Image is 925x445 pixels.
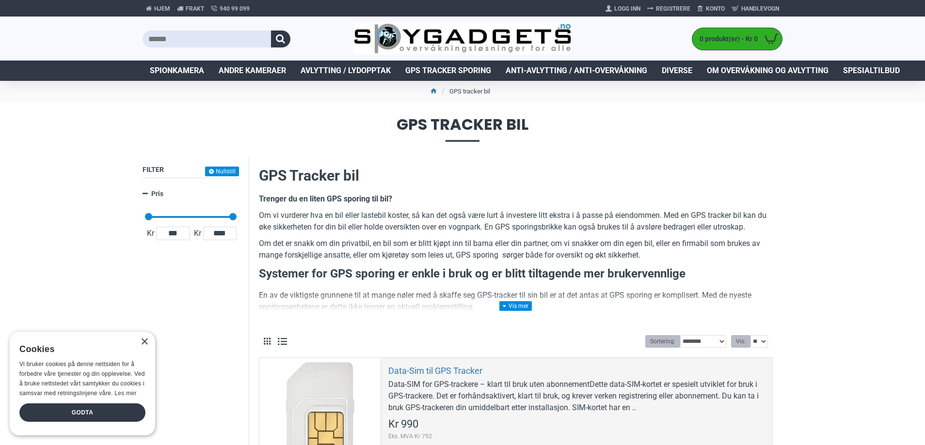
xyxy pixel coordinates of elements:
div: Close [141,338,148,346]
span: Kr 990 [388,419,418,430]
p: Om det er snakk om din privatbil, en bil som er blitt kjøpt inn til barna eller din partner, om v... [259,238,773,261]
a: Avlytting / Lydopptak [293,61,398,81]
span: Spesialtilbud [843,65,900,77]
span: Hjem [154,4,170,13]
a: Konto [694,1,728,16]
span: Registrere [656,4,690,13]
span: 940 99 099 [220,4,250,13]
span: Vi bruker cookies på denne nettsiden for å forbedre våre tjenester og din opplevelse. Ved å bruke... [19,361,145,396]
button: Nullstill [205,167,239,176]
span: Diverse [662,65,692,77]
span: Kr [145,228,156,239]
span: Handlevogn [741,4,779,13]
span: Andre kameraer [219,65,286,77]
label: Vis: [731,335,750,348]
a: Anti-avlytting / Anti-overvåkning [498,61,654,81]
span: Om overvåkning og avlytting [707,65,829,77]
span: Avlytting / Lydopptak [301,65,391,77]
a: Diverse [654,61,700,81]
h3: Systemer for GPS sporing er enkle i bruk og er blitt tiltagende mer brukervennlige [259,266,773,282]
label: Sortering: [645,335,680,348]
a: Pris [143,185,239,202]
a: Spionkamera [143,61,211,81]
a: Les mer, opens a new window [114,390,136,397]
div: Cookies [19,339,139,360]
a: 0 produkt(er) - Kr 0 [692,28,782,50]
div: Godta [19,403,145,422]
span: Kr [192,228,203,239]
img: SpyGadgets.no [354,23,572,55]
a: Spesialtilbud [836,61,907,81]
a: Andre kameraer [211,61,293,81]
span: Filter [143,166,164,173]
span: GPS tracker bil [143,117,782,141]
a: GPS Tracker Sporing [398,61,498,81]
span: Spionkamera [150,65,204,77]
b: Trenger du en liten GPS sporing til bil? [259,194,392,203]
h2: GPS Tracker bil [259,166,773,186]
span: Anti-avlytting / Anti-overvåkning [506,65,647,77]
a: Logg Inn [602,1,644,16]
p: En av de viktigste grunnene til at mange nøler med å skaffe seg GPS-tracker til sin bil er at det... [259,290,773,313]
span: Logg Inn [614,4,640,13]
span: Frakt [186,4,204,13]
a: Om overvåkning og avlytting [700,61,836,81]
p: Om vi vurderer hva en bil eller lastebil koster, så kan det også være lurt å investere litt ekstr... [259,210,773,233]
span: GPS Tracker Sporing [405,65,491,77]
span: Konto [706,4,725,13]
div: Data-SIM for GPS-trackere – klart til bruk uten abonnementDette data-SIM-kortet er spesielt utvik... [388,379,765,414]
a: Registrere [644,1,694,16]
span: 0 produkt(er) - Kr 0 [692,34,760,44]
a: Data-Sim til GPS Tracker [388,365,482,376]
a: Handlevogn [728,1,782,16]
span: Eks. MVA:Kr 792 [388,432,432,441]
